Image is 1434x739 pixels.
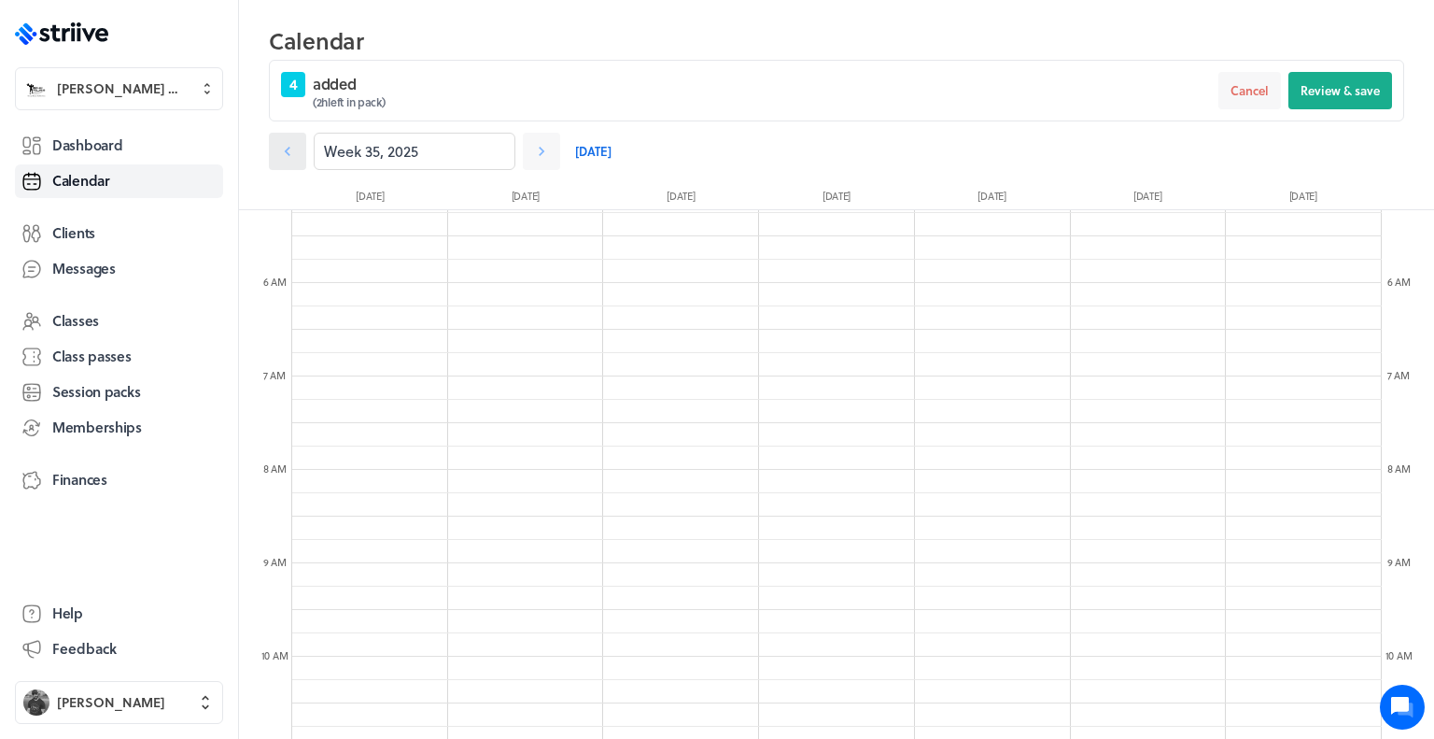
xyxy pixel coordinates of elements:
span: Memberships [52,418,142,437]
a: Finances [15,463,223,497]
button: Review & save [1288,72,1392,109]
a: Messages [15,252,223,286]
div: 10 AM [1380,648,1417,662]
span: Review & save [1300,82,1380,99]
a: Classes [15,305,223,338]
button: New conversation [29,218,344,255]
div: [DATE] [914,189,1070,209]
h2: We're here to help. Ask us anything! [28,124,345,184]
input: Search articles [54,321,333,359]
span: ( 2h left in pack) [313,94,386,109]
span: [PERSON_NAME] Wellness [57,79,189,98]
div: 10 AM [256,648,293,662]
p: Find an answer quickly [25,291,348,313]
iframe: gist-messenger-bubble-iframe [1380,685,1425,730]
img: Josh Reiman [23,689,49,716]
span: New conversation [120,229,224,244]
div: 7 AM [1380,368,1417,382]
div: 9 AM [1380,555,1417,569]
div: 8 AM [256,462,293,476]
a: Memberships [15,411,223,445]
span: Calendar [52,171,110,191]
button: Feedback [15,632,223,666]
h1: Hi [28,91,345,121]
span: added [313,73,386,95]
div: 6 AM [256,275,293,289]
div: 6 AM [1380,275,1417,289]
span: Cancel [1230,82,1269,99]
div: 8 AM [1380,462,1417,476]
img: Reiman Wellness [23,76,49,102]
span: Messages [52,259,116,278]
div: 7 AM [256,368,293,382]
span: Clients [52,223,95,243]
a: Class passes [15,340,223,374]
span: Classes [52,311,99,331]
a: Clients [15,217,223,250]
span: 4 [281,72,305,97]
a: Calendar [15,164,223,198]
button: Reiman Wellness[PERSON_NAME] Wellness [15,67,223,110]
div: [DATE] [292,189,448,209]
div: [DATE] [603,189,759,209]
span: Session packs [52,382,140,402]
a: Help [15,597,223,631]
a: Session packs [15,376,223,409]
span: Dashboard [52,135,122,155]
button: Cancel [1218,72,1281,109]
span: [PERSON_NAME] [57,693,165,712]
a: [DATE] [575,133,612,170]
div: [DATE] [1225,189,1381,209]
div: [DATE] [448,189,604,209]
span: Finances [52,470,107,490]
span: Class passes [52,347,132,366]
span: Feedback [52,639,117,659]
span: We run on Gist [156,628,236,640]
a: Dashboard [15,129,223,163]
span: Help [52,604,83,623]
div: [DATE] [1070,189,1226,209]
h2: Calendar [269,22,1404,60]
div: 9 AM [256,555,293,569]
input: YYYY-M-D [314,133,515,170]
div: [DATE] [759,189,915,209]
button: Josh Reiman[PERSON_NAME] [15,681,223,724]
